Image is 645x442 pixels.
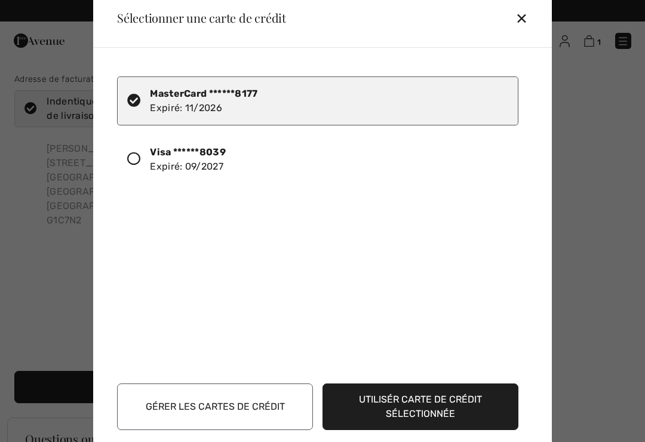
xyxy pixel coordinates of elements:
div: ✕ [515,5,537,30]
button: Utilisér carte de crédit sélectionnée [322,383,518,430]
div: Sélectionner une carte de crédit [107,12,286,24]
button: Gérer les cartes de crédit [117,383,313,430]
div: Expiré: 11/2026 [150,87,257,115]
div: Expiré: 09/2027 [150,145,226,174]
